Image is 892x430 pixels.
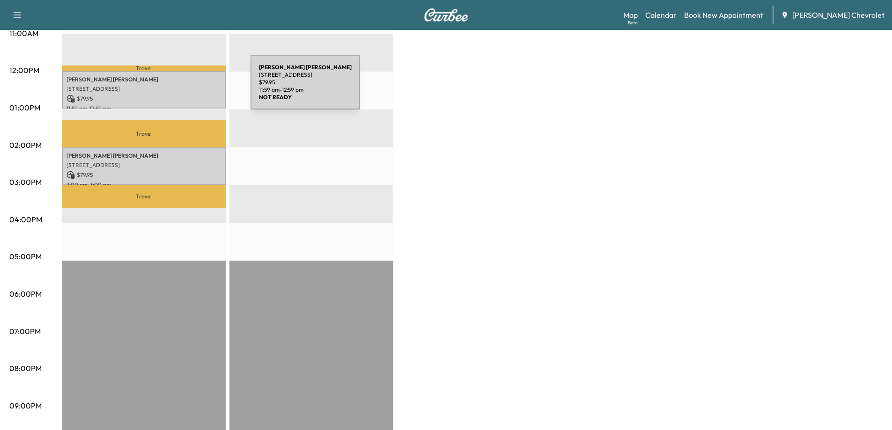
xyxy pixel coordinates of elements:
[9,251,42,262] p: 05:00PM
[645,9,677,21] a: Calendar
[66,105,221,112] p: 11:59 am - 12:59 pm
[623,9,638,21] a: MapBeta
[424,8,469,22] img: Curbee Logo
[66,161,221,169] p: [STREET_ADDRESS]
[9,102,40,113] p: 01:00PM
[9,288,42,299] p: 06:00PM
[9,28,38,39] p: 11:00AM
[66,181,221,189] p: 2:00 pm - 3:00 pm
[9,214,42,225] p: 04:00PM
[628,19,638,26] div: Beta
[66,85,221,93] p: [STREET_ADDRESS]
[9,65,39,76] p: 12:00PM
[792,9,885,21] span: [PERSON_NAME] Chevrolet
[9,176,42,188] p: 03:00PM
[66,95,221,103] p: $ 79.95
[9,326,41,337] p: 07:00PM
[66,76,221,83] p: [PERSON_NAME] [PERSON_NAME]
[62,66,226,71] p: Travel
[9,363,42,374] p: 08:00PM
[9,400,42,411] p: 09:00PM
[684,9,763,21] a: Book New Appointment
[66,171,221,179] p: $ 79.95
[62,185,226,207] p: Travel
[9,139,42,151] p: 02:00PM
[62,120,226,147] p: Travel
[66,152,221,160] p: [PERSON_NAME] [PERSON_NAME]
